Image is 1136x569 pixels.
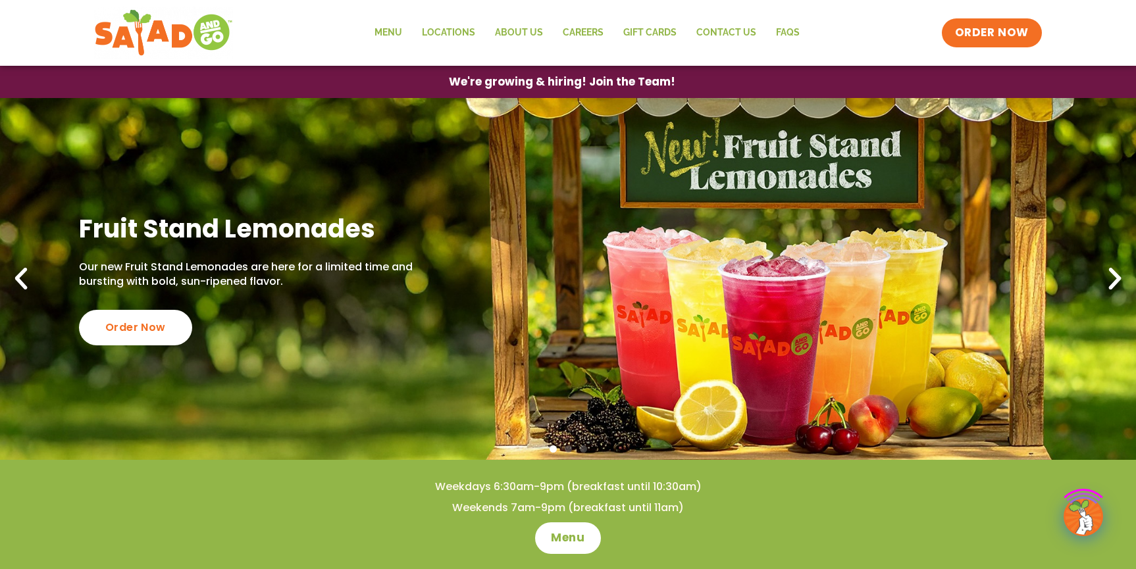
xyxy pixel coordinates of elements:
a: GIFT CARDS [613,18,686,48]
a: Locations [412,18,485,48]
h4: Weekdays 6:30am-9pm (breakfast until 10:30am) [26,480,1110,494]
a: Careers [553,18,613,48]
h2: Fruit Stand Lemonades [79,212,428,245]
div: Order Now [79,310,192,345]
span: Go to slide 2 [565,445,572,453]
span: Go to slide 1 [550,445,557,453]
p: Our new Fruit Stand Lemonades are here for a limited time and bursting with bold, sun-ripened fla... [79,260,428,289]
span: We're growing & hiring! Join the Team! [449,76,675,87]
h4: Weekends 7am-9pm (breakfast until 11am) [26,501,1110,515]
a: ORDER NOW [942,18,1042,47]
div: Previous slide [7,264,36,293]
span: Menu [551,530,584,546]
a: Contact Us [686,18,766,48]
img: new-SAG-logo-768×292 [94,7,233,59]
a: Menu [365,18,412,48]
a: About Us [485,18,553,48]
span: ORDER NOW [955,25,1029,41]
a: We're growing & hiring! Join the Team! [429,66,695,97]
nav: Menu [365,18,810,48]
span: Go to slide 3 [580,445,587,453]
div: Next slide [1100,264,1129,293]
a: FAQs [766,18,810,48]
a: Menu [535,522,600,554]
